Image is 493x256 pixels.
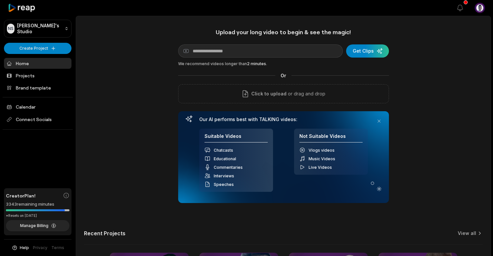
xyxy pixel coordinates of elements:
button: Help [12,245,29,251]
span: 2 minutes [247,61,266,66]
a: Privacy [33,245,47,251]
p: or drag and drop [287,90,325,98]
a: Projects [4,70,71,81]
button: Get Clips [346,44,389,58]
h2: Recent Projects [84,230,125,237]
span: Vlogs videos [309,148,335,153]
button: Create Project [4,43,71,54]
span: Educational [214,156,236,161]
p: [PERSON_NAME]'s Studio [17,23,62,35]
span: Or [275,72,291,79]
h1: Upload your long video to begin & see the magic! [178,28,389,36]
a: Terms [51,245,64,251]
div: *Resets on [DATE] [6,213,69,218]
span: Click to upload [251,90,287,98]
span: Live Videos [309,165,332,170]
span: Help [20,245,29,251]
a: Calendar [4,101,71,112]
span: Speeches [214,182,234,187]
h3: Our AI performs best with TALKING videos: [199,116,368,122]
div: NS [7,24,14,34]
span: Connect Socials [4,114,71,125]
a: View all [458,230,476,237]
button: Manage Billing [6,220,69,231]
a: Brand template [4,82,71,93]
h4: Not Suitable Videos [299,133,363,143]
h4: Suitable Videos [205,133,268,143]
a: Home [4,58,71,69]
div: 3343 remaining minutes [6,201,69,208]
span: Chatcasts [214,148,233,153]
span: Music Videos [309,156,335,161]
span: Interviews [214,173,234,178]
span: Commentaries [214,165,243,170]
span: Creator Plan! [6,192,36,199]
div: We recommend videos longer than . [178,61,389,67]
